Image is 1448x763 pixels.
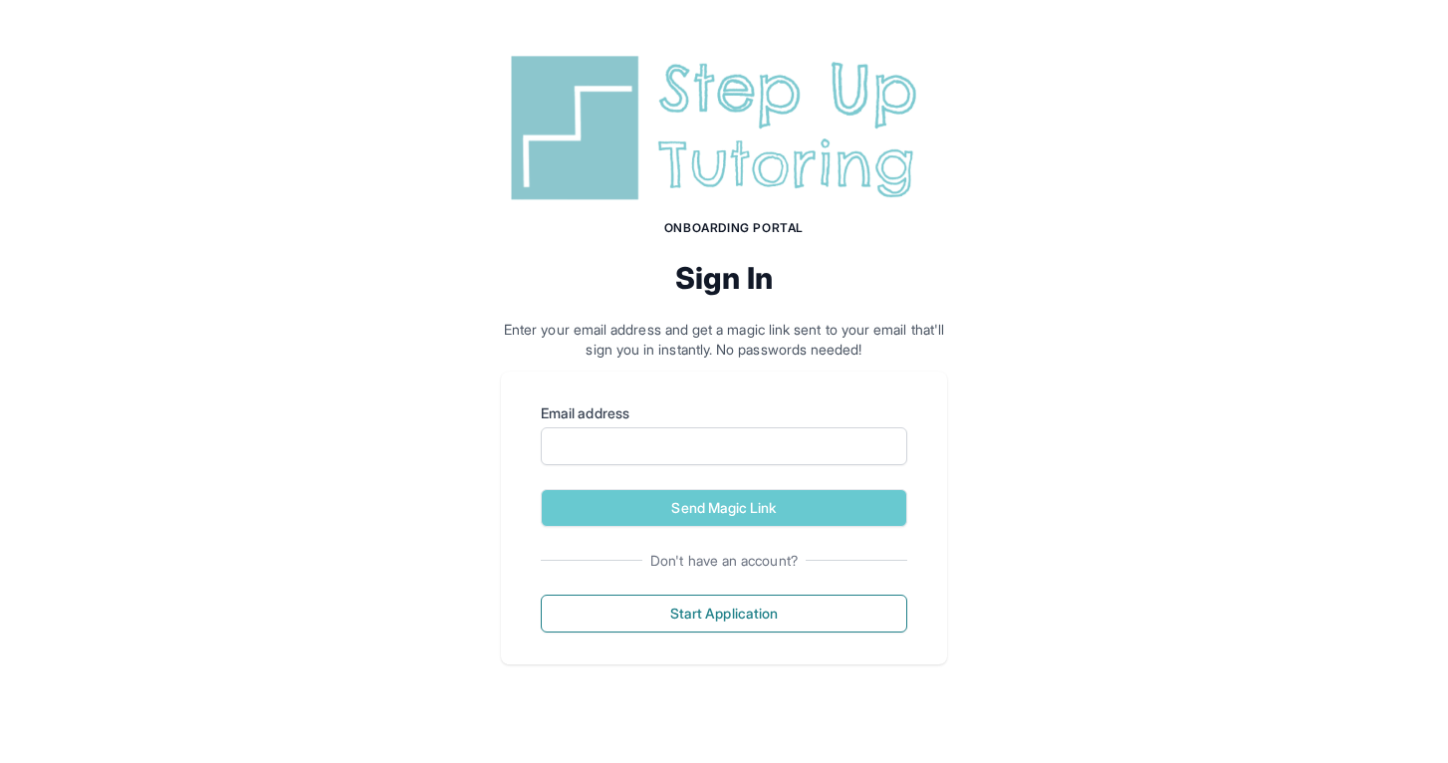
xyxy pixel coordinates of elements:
[541,595,907,633] button: Start Application
[642,551,806,571] span: Don't have an account?
[501,320,947,360] p: Enter your email address and get a magic link sent to your email that'll sign you in instantly. N...
[541,489,907,527] button: Send Magic Link
[521,220,947,236] h1: Onboarding Portal
[501,260,947,296] h2: Sign In
[541,403,907,423] label: Email address
[501,48,947,208] img: Step Up Tutoring horizontal logo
